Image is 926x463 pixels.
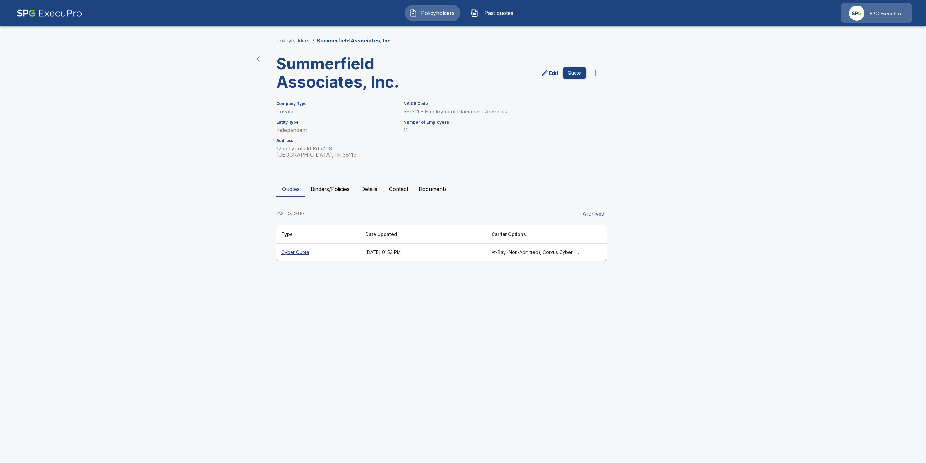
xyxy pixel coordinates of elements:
[253,53,266,65] a: back
[849,6,864,21] img: Agency Icon
[276,37,310,44] a: Policyholders
[384,181,413,197] button: Contact
[589,66,602,79] button: more
[481,9,516,17] span: Past quotes
[360,225,486,244] th: Date Updated
[413,181,452,197] button: Documents
[841,3,912,23] a: Agency IconSPG ExecuPro
[276,146,396,158] p: 1255 Lynnfield Rd #219 [GEOGRAPHIC_DATA] , TN 38119
[276,120,396,125] h6: Entity Type
[317,37,392,44] p: Summerfield Associates, Inc.
[486,244,585,261] th: At-Bay (Non-Admitted), Corvus Cyber (Non-Admitted), Tokio Marine TMHCC (Non-Admitted), Beazley, E...
[276,181,650,197] div: policyholder tabs
[276,37,392,44] nav: breadcrumb
[870,10,901,17] p: SPG ExecuPro
[403,120,586,125] h6: Number of Employees
[276,101,396,106] h6: Company Type
[360,244,486,261] th: [DATE] 01:53 PM
[486,225,585,244] th: Carrier Options
[305,181,355,197] button: Binders/Policies
[276,127,396,133] p: Independent
[563,67,586,79] button: Quote
[549,69,559,77] p: Edit
[276,244,360,261] th: Cyber Quote
[276,55,436,91] h3: Summerfield Associates, Inc.
[276,181,305,197] button: Quotes
[420,9,456,17] span: Policyholders
[17,3,82,23] img: AA Logo
[355,181,384,197] button: Details
[312,37,314,44] li: /
[276,225,360,244] th: Type
[276,109,396,115] p: Private
[403,127,586,133] p: 11
[276,211,305,217] p: PAST QUOTES
[470,9,478,17] img: Past quotes Icon
[403,101,586,106] h6: NAICS Code
[410,9,417,17] img: Policyholders Icon
[276,138,396,143] h6: Address
[276,225,607,261] table: responsive table
[403,109,586,115] p: 561311 - Employment Placement Agencies
[540,68,560,78] a: edit
[405,5,460,21] button: Policyholders IconPolicyholders
[466,5,521,21] button: Past quotes IconPast quotes
[580,207,607,220] button: Archived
